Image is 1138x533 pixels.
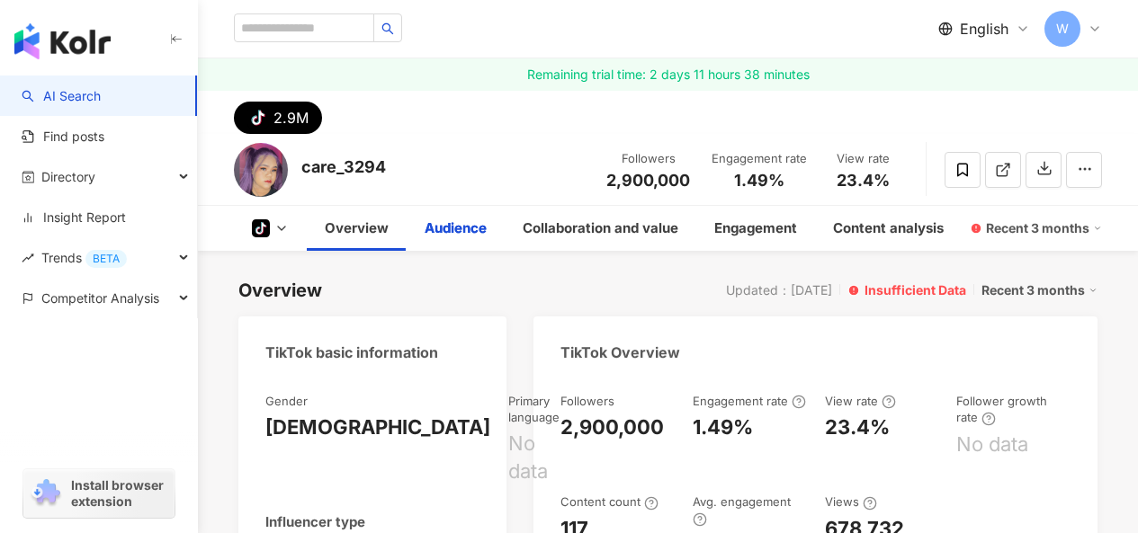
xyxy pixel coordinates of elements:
[198,58,1138,91] a: Remaining trial time: 2 days 11 hours 38 minutes
[265,342,438,362] div: TikTok basic information
[560,342,680,362] div: TikTok Overview
[425,218,487,239] div: Audience
[693,413,753,441] div: 1.49%
[41,278,159,318] span: Competitor Analysis
[381,22,394,35] span: search
[523,218,678,239] div: Collaboration and value
[23,469,175,518] a: chrome extensionInstall browser extension
[693,493,807,527] div: Avg. engagement
[865,281,966,299] div: Insufficient Data
[508,393,560,425] div: Primary language
[825,493,877,510] div: Views
[712,150,807,168] div: Engagement rate
[14,23,111,59] img: logo
[986,214,1102,243] div: Recent 3 months
[833,218,944,239] div: Content analysis
[265,393,308,409] div: Gender
[714,218,797,239] div: Engagement
[273,105,309,130] div: 2.9M
[22,252,34,264] span: rise
[560,493,659,510] div: Content count
[71,477,169,510] span: Install browser extension
[238,278,322,303] div: Overview
[560,413,664,441] div: 2,900,000
[956,393,1071,426] div: Follower growth rate
[693,393,806,409] div: Engagement rate
[981,279,1098,302] div: Recent 3 months
[265,413,490,441] div: [DEMOGRAPHIC_DATA]
[837,172,890,190] span: 23.4%
[726,283,832,298] div: Updated：[DATE]
[325,218,389,239] div: Overview
[234,143,288,197] img: KOL Avatar
[22,209,126,227] a: Insight Report
[41,156,95,197] span: Directory
[956,431,1028,458] div: No data
[606,171,690,190] span: 2,900,000
[29,479,63,508] img: chrome extension
[825,393,896,409] div: View rate
[960,19,1008,39] span: English
[41,237,127,278] span: Trends
[829,150,897,168] div: View rate
[825,413,890,441] div: 23.4%
[1056,19,1069,39] span: W
[85,250,127,268] div: BETA
[606,150,690,168] div: Followers
[301,155,386,178] div: care_3294
[234,102,322,134] button: 2.9M
[22,87,101,105] a: searchAI Search
[265,512,365,531] div: Influencer type
[508,430,560,485] div: No data
[22,128,104,146] a: Find posts
[560,393,614,409] div: Followers
[734,172,784,190] span: 1.49%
